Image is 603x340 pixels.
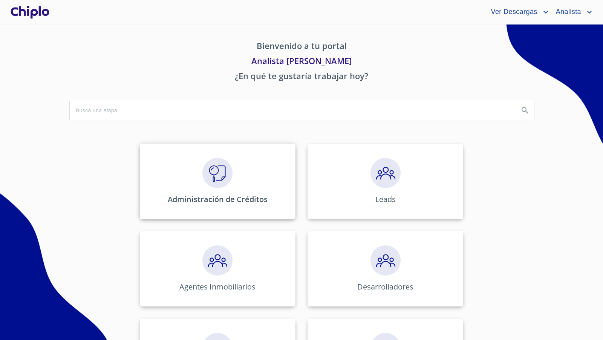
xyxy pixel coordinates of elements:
[202,245,233,276] img: megaClickPrecalificacion.png
[69,55,534,70] p: Analista [PERSON_NAME]
[70,100,513,121] input: search
[202,158,233,188] img: megaClickVerifiacion.png
[485,6,541,18] span: Ver Descargas
[357,282,413,292] p: Desarrolladores
[69,40,534,55] p: Bienvenido a tu portal
[179,282,256,292] p: Agentes Inmobiliarios
[370,158,401,188] img: megaClickPrecalificacion.png
[550,6,585,18] span: Analista
[375,194,396,204] p: Leads
[485,6,550,18] button: account of current user
[550,6,594,18] button: account of current user
[69,70,534,85] p: ¿En qué te gustaría trabajar hoy?
[516,101,534,119] button: Search
[370,245,401,276] img: megaClickPrecalificacion.png
[168,194,268,204] p: Administración de Créditos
